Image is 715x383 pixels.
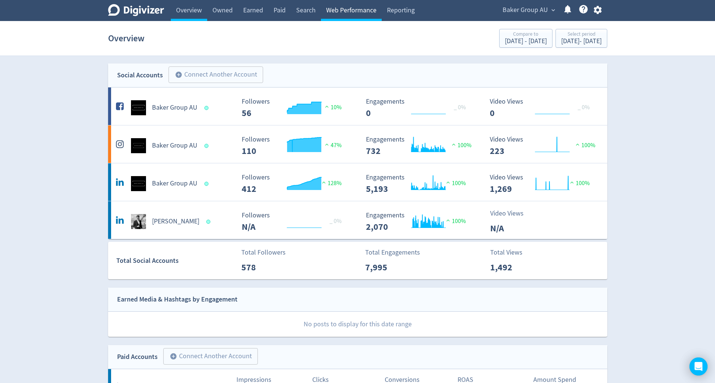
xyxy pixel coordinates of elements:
img: Baker Group AU undefined [131,100,146,115]
span: 47% [323,142,342,149]
div: [DATE] - [DATE] [561,38,602,45]
button: Connect Another Account [163,348,258,365]
a: Scott Baker undefined[PERSON_NAME] Followers --- _ 0% Followers N/A Engagements 2,070 Engagements... [108,201,607,239]
span: _ 0% [578,104,590,111]
a: Connect Another Account [163,68,263,83]
span: Data last synced: 16 Sep 2025, 6:02pm (AEST) [204,106,211,110]
svg: Engagements 5,193 [362,174,475,194]
button: Select period[DATE]- [DATE] [555,29,607,48]
img: positive-performance.svg [444,179,452,185]
span: _ 0% [454,104,466,111]
div: Total Social Accounts [116,255,236,266]
p: Total Engagements [365,247,420,258]
span: 100% [444,179,466,187]
img: Baker Group AU undefined [131,176,146,191]
svg: Engagements 2,070 [362,212,475,232]
h5: Baker Group AU [152,179,197,188]
button: Compare to[DATE] - [DATE] [499,29,552,48]
div: Paid Accounts [117,351,158,362]
h5: Baker Group AU [152,141,197,150]
button: Connect Another Account [169,66,263,83]
svg: Followers --- [238,212,351,232]
p: No posts to display for this date range [108,312,607,337]
p: Total Followers [241,247,286,258]
svg: Followers --- [238,136,351,156]
div: Compare to [505,32,547,38]
svg: Followers --- [238,98,351,118]
div: Earned Media & Hashtags by Engagement [117,294,238,305]
span: 100% [568,179,590,187]
p: Video Views [490,208,533,219]
img: positive-performance.svg [323,104,331,109]
img: positive-performance.svg [444,217,452,223]
img: positive-performance.svg [320,179,328,185]
p: Total Views [490,247,533,258]
div: Select period [561,32,602,38]
svg: Video Views 0 [486,98,599,118]
span: 100% [574,142,595,149]
div: Social Accounts [117,70,163,81]
span: Baker Group AU [503,4,548,16]
p: 1,492 [490,261,533,274]
span: add_circle [170,353,177,360]
a: Baker Group AU undefinedBaker Group AU Followers --- Followers 110 47% Engagements 732 Engagement... [108,125,607,163]
svg: Video Views 223 [486,136,599,156]
span: Data last synced: 16 Sep 2025, 3:01pm (AEST) [204,182,211,186]
svg: Engagements 732 [362,136,475,156]
svg: Engagements 0 [362,98,475,118]
span: 100% [444,217,466,225]
span: add_circle [175,71,182,78]
img: Scott Baker undefined [131,214,146,229]
span: 10% [323,104,342,111]
span: 100% [450,142,471,149]
h5: [PERSON_NAME] [152,217,199,226]
svg: Video Views 1,269 [486,174,599,194]
button: Baker Group AU [500,4,557,16]
img: positive-performance.svg [574,142,581,147]
p: N/A [490,222,533,235]
img: positive-performance.svg [450,142,458,147]
span: Data last synced: 17 Sep 2025, 12:02am (AEST) [206,220,212,224]
span: 128% [320,179,342,187]
svg: Followers --- [238,174,351,194]
span: Data last synced: 16 Sep 2025, 11:02pm (AEST) [204,144,211,148]
a: Baker Group AU undefinedBaker Group AU Followers --- Followers 412 128% Engagements 5,193 Engagem... [108,163,607,201]
a: Baker Group AU undefinedBaker Group AU Followers --- Followers 56 10% Engagements 0 Engagements 0... [108,87,607,125]
h1: Overview [108,26,145,50]
img: Baker Group AU undefined [131,138,146,153]
img: positive-performance.svg [323,142,331,147]
div: [DATE] - [DATE] [505,38,547,45]
h5: Baker Group AU [152,103,197,112]
div: Open Intercom Messenger [689,357,707,375]
p: 578 [241,261,284,274]
a: Connect Another Account [158,349,258,365]
span: expand_more [550,7,557,14]
img: positive-performance.svg [568,179,576,185]
p: 7,995 [365,261,408,274]
span: _ 0% [330,217,342,225]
